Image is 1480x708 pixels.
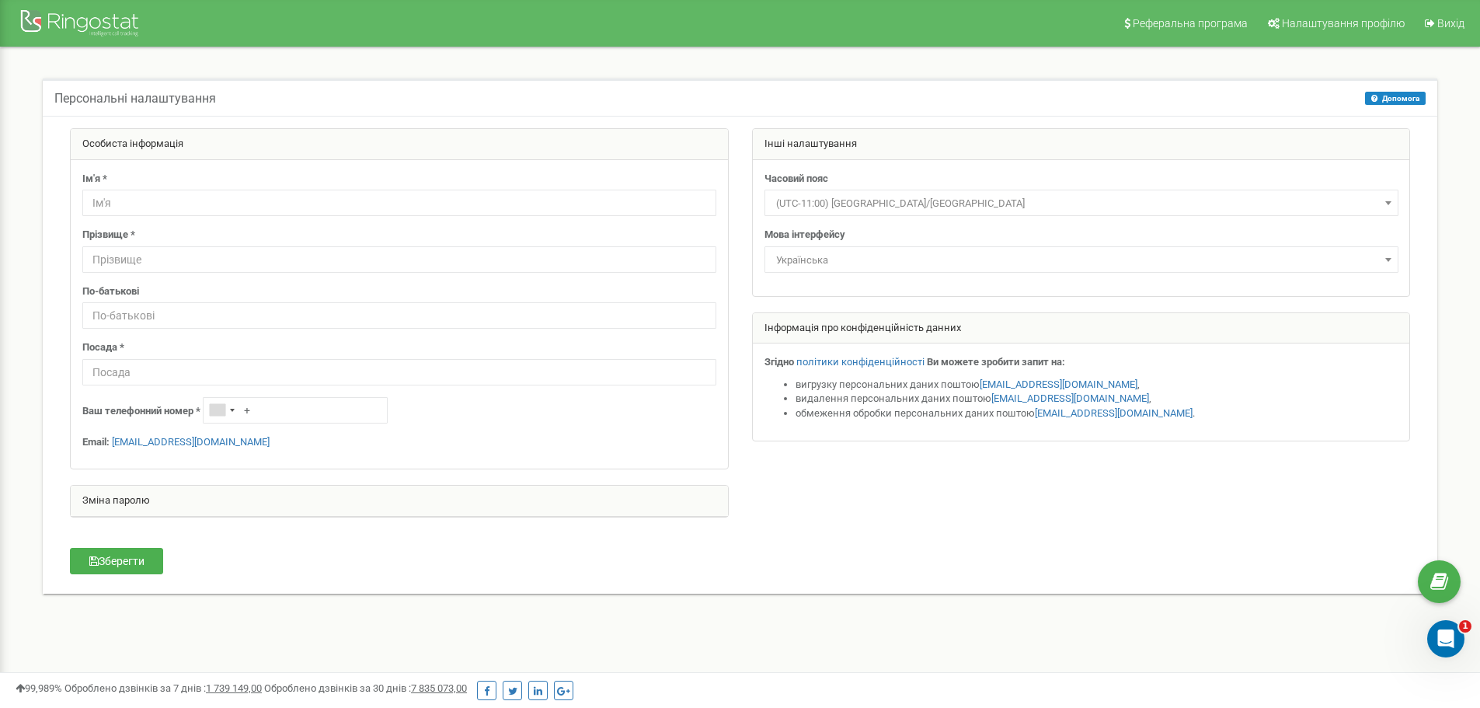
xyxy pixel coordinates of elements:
[70,548,163,574] button: Зберегти
[1365,92,1426,105] button: Допомога
[796,378,1398,392] li: вигрузку персональних даних поштою ,
[1035,407,1193,419] a: [EMAIL_ADDRESS][DOMAIN_NAME]
[82,228,135,242] label: Прізвище *
[82,404,200,419] label: Ваш телефонний номер *
[82,172,107,187] label: Ім'я *
[82,340,124,355] label: Посада *
[764,172,828,187] label: Часовий пояс
[82,246,716,273] input: Прізвище
[980,378,1137,390] a: [EMAIL_ADDRESS][DOMAIN_NAME]
[1437,17,1464,30] span: Вихід
[64,682,262,694] span: Оброблено дзвінків за 7 днів :
[16,682,62,694] span: 99,989%
[796,392,1398,406] li: видалення персональних даних поштою ,
[204,398,239,423] div: Telephone country code
[1282,17,1405,30] span: Налаштування профілю
[770,193,1393,214] span: (UTC-11:00) Pacific/Midway
[82,302,716,329] input: По-батькові
[82,190,716,216] input: Ім'я
[796,406,1398,421] li: обмеження обробки персональних даних поштою .
[764,356,794,368] strong: Згідно
[71,129,728,160] div: Особиста інформація
[1459,620,1471,633] span: 1
[112,436,270,448] a: [EMAIL_ADDRESS][DOMAIN_NAME]
[753,129,1410,160] div: Інші налаштування
[206,682,262,694] u: 1 739 149,00
[753,313,1410,344] div: Інформація про конфіденційність данних
[82,284,139,299] label: По-батькові
[927,356,1065,368] strong: Ви можете зробити запит на:
[764,246,1398,273] span: Українська
[54,92,216,106] h5: Персональні налаштування
[1427,620,1464,657] iframe: Intercom live chat
[991,392,1149,404] a: [EMAIL_ADDRESS][DOMAIN_NAME]
[82,359,716,385] input: Посада
[82,436,110,448] strong: Email:
[764,228,845,242] label: Мова інтерфейсу
[1133,17,1248,30] span: Реферальна програма
[264,682,467,694] span: Оброблено дзвінків за 30 днів :
[764,190,1398,216] span: (UTC-11:00) Pacific/Midway
[796,356,925,368] a: політики конфіденційності
[411,682,467,694] u: 7 835 073,00
[71,486,728,517] div: Зміна паролю
[203,397,388,424] input: +1-800-555-55-55
[770,249,1393,271] span: Українська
